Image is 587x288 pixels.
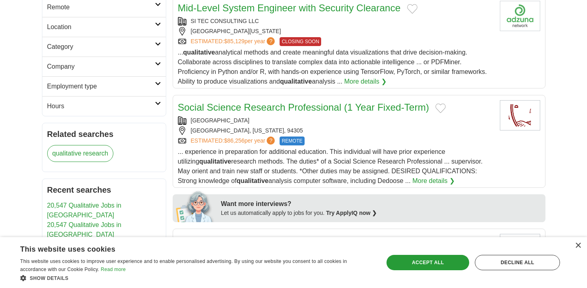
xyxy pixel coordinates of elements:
[221,209,541,217] div: Let us automatically apply to jobs for you.
[280,137,304,145] span: REMOTE
[176,190,215,222] img: apply-iq-scientist.png
[42,37,166,57] a: Category
[20,242,353,254] div: This website uses cookies
[191,137,277,145] a: ESTIMATED:$86,256per year?
[47,184,161,196] h2: Recent searches
[47,22,155,32] h2: Location
[20,259,347,272] span: This website uses cookies to improve user experience and to enable personalised advertising. By u...
[224,137,244,144] span: $86,256
[475,255,560,270] div: Decline all
[224,38,244,44] span: $85,129
[500,1,540,31] img: Company logo
[42,96,166,116] a: Hours
[280,37,321,46] span: CLOSING SOON
[500,234,540,264] img: Johns Hopkins University logo
[47,42,155,52] h2: Category
[267,137,275,145] span: ?
[47,101,155,111] h2: Hours
[407,4,418,14] button: Add to favorite jobs
[47,145,114,162] a: qualitative research
[47,62,155,71] h2: Company
[280,78,312,85] strong: qualitative
[47,2,155,12] h2: Remote
[344,77,386,86] a: More details ❯
[47,82,155,91] h2: Employment type
[386,255,469,270] div: Accept all
[42,76,166,96] a: Employment type
[20,274,373,282] div: Show details
[178,126,493,135] div: [GEOGRAPHIC_DATA], [US_STATE], 94305
[575,243,581,249] div: Close
[191,117,250,124] a: [GEOGRAPHIC_DATA]
[30,275,69,281] span: Show details
[267,37,275,45] span: ?
[326,210,377,216] a: Try ApplyIQ now ❯
[236,177,268,184] strong: qualitative
[178,49,487,85] span: ... analytical methods and create meaningful data visualizations that drive decision-making. Coll...
[199,158,231,165] strong: qualitative
[191,37,277,46] a: ESTIMATED:$85,129per year?
[178,235,353,246] a: Sr Research Program Coordinator - Staff
[42,17,166,37] a: Location
[178,2,401,13] a: Mid-Level System Engineer with Security Clearance
[412,176,455,186] a: More details ❯
[178,27,493,36] div: [GEOGRAPHIC_DATA][US_STATE]
[47,202,121,219] a: 20,547 Qualitative Jobs in [GEOGRAPHIC_DATA]
[101,267,126,272] a: Read more, opens a new window
[221,199,541,209] div: Want more interviews?
[500,100,540,130] img: Stanford University logo
[47,128,161,140] h2: Related searches
[183,49,215,56] strong: qualitative
[435,103,446,113] button: Add to favorite jobs
[178,102,429,113] a: Social Science Research Professional (1 Year Fixed-Term)
[42,57,166,76] a: Company
[178,17,493,25] div: SI TEC CONSULTING LLC
[178,148,483,184] span: ... experience in preparation for additional education. This individual will have prior experienc...
[47,221,121,238] a: 20,547 Qualitative Jobs in [GEOGRAPHIC_DATA]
